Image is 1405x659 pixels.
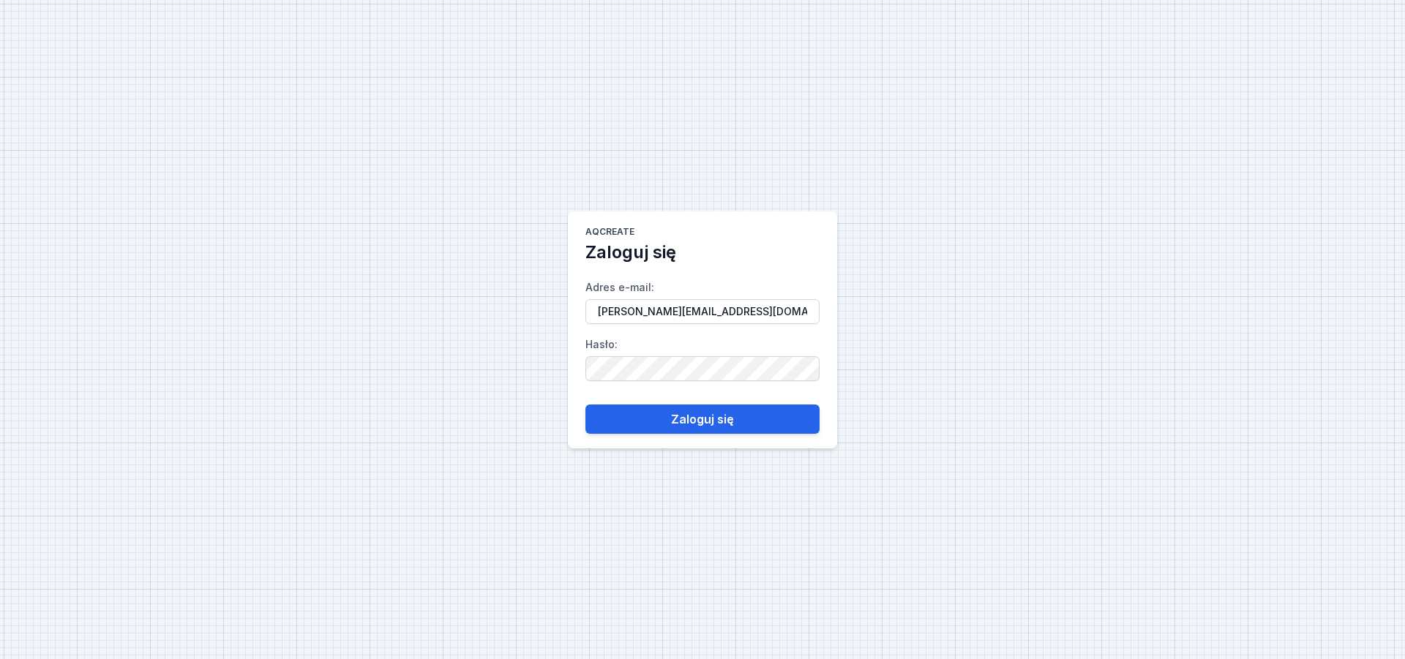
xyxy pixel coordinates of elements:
[585,241,676,264] h2: Zaloguj się
[585,333,820,381] label: Hasło :
[585,356,820,381] input: Hasło:
[585,276,820,324] label: Adres e-mail :
[585,299,820,324] input: Adres e-mail:
[585,226,634,241] h1: AQcreate
[585,404,820,434] button: Zaloguj się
